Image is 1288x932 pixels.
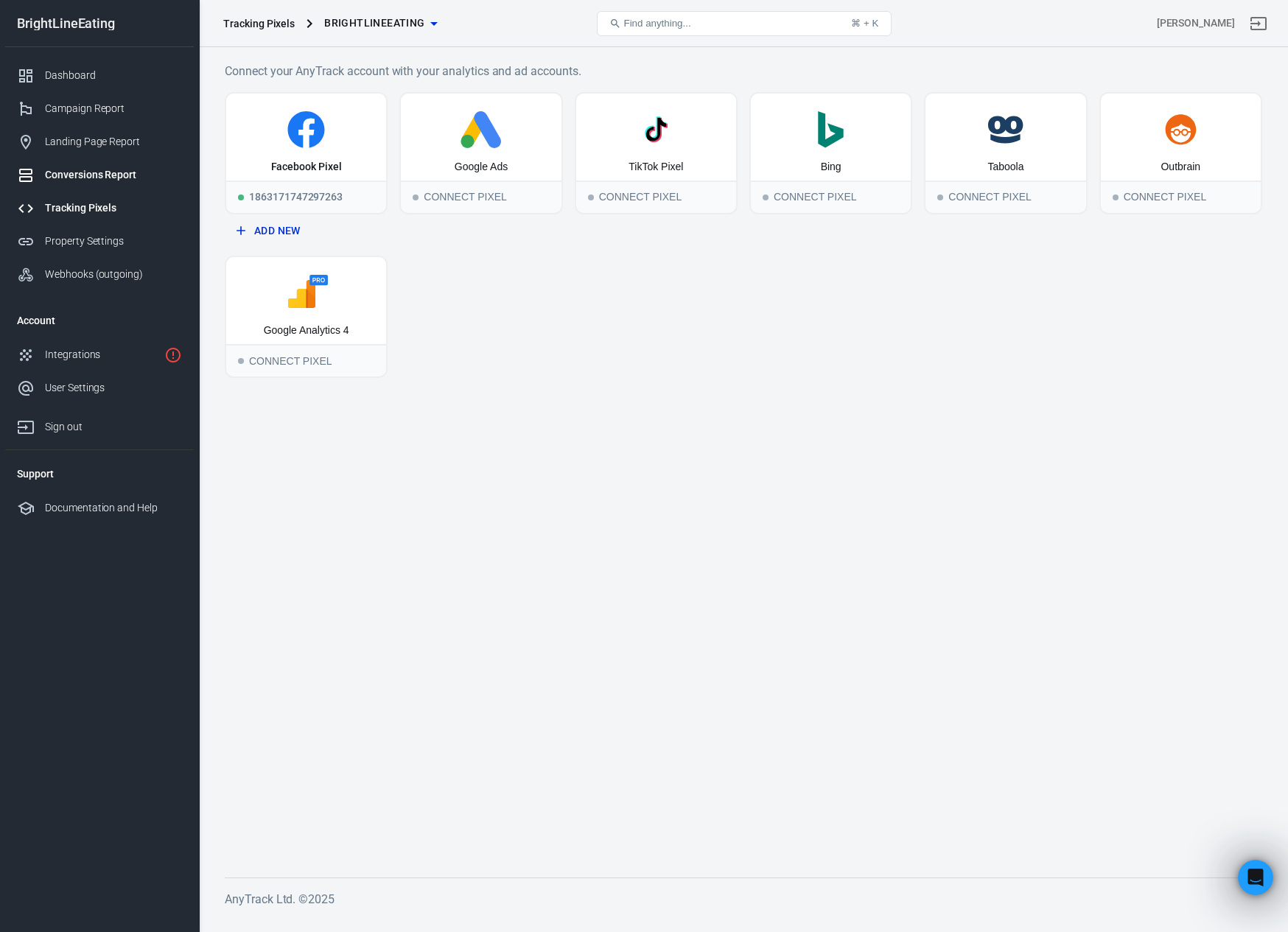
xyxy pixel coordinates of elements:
div: TikTok Pixel [629,160,683,175]
a: Facebook PixelRunning1863171747297263 [225,92,388,214]
button: BingConnect PixelConnect Pixel [749,92,912,214]
iframe: Intercom live chat [1238,860,1273,895]
li: Account [5,303,194,338]
button: Add New [231,217,382,245]
a: User Settings [5,371,194,404]
div: BrightLineEating [5,17,194,30]
h6: AnyTrack Ltd. © 2025 [225,890,1262,908]
div: Connect Pixel [401,181,561,213]
div: Connect Pixel [1101,181,1261,213]
span: Connect Pixel [413,195,419,200]
a: Dashboard [5,59,194,92]
button: Google Analytics 4Connect PixelConnect Pixel [225,256,388,378]
div: Connect Pixel [576,181,736,213]
div: Webhooks (outgoing) [45,267,182,282]
button: Find anything...⌘ + K [597,11,892,36]
a: Conversions Report [5,158,194,192]
div: Taboola [987,160,1023,175]
span: Connect Pixel [763,195,769,200]
span: Connect Pixel [238,358,244,364]
div: Account id: QblGUbEo [1157,15,1235,31]
svg: 1 networks not verified yet [164,346,182,364]
a: Landing Page Report [5,125,194,158]
span: Connect Pixel [588,195,594,200]
div: Tracking Pixels [223,16,295,31]
div: Tracking Pixels [45,200,182,216]
a: Integrations [5,338,194,371]
div: Campaign Report [45,101,182,116]
li: Support [5,456,194,491]
div: Documentation and Help [45,500,182,516]
button: TaboolaConnect PixelConnect Pixel [924,92,1087,214]
div: Google Analytics 4 [264,323,349,338]
h6: Connect your AnyTrack account with your analytics and ad accounts. [225,62,1262,80]
span: Connect Pixel [1113,195,1119,200]
div: Connect Pixel [751,181,911,213]
a: Campaign Report [5,92,194,125]
div: Connect Pixel [925,181,1085,213]
div: Outbrain [1161,160,1200,175]
span: Find anything... [624,18,691,29]
div: Facebook Pixel [271,160,342,175]
div: Connect Pixel [226,344,386,376]
a: Sign out [1241,6,1276,41]
div: Integrations [45,347,158,362]
div: Property Settings [45,234,182,249]
div: Bing [821,160,841,175]
div: 1863171747297263 [226,181,386,213]
div: ⌘ + K [851,18,878,29]
a: Tracking Pixels [5,192,194,225]
button: BrightLineEating [318,10,442,37]
button: Google AdsConnect PixelConnect Pixel [399,92,562,214]
a: Property Settings [5,225,194,258]
div: Dashboard [45,68,182,83]
span: Running [238,195,244,200]
div: Sign out [45,419,182,435]
div: Google Ads [455,160,508,175]
a: Webhooks (outgoing) [5,258,194,291]
div: Conversions Report [45,167,182,183]
button: OutbrainConnect PixelConnect Pixel [1099,92,1262,214]
div: User Settings [45,380,182,396]
div: Landing Page Report [45,134,182,150]
button: TikTok PixelConnect PixelConnect Pixel [575,92,738,214]
a: Sign out [5,404,194,444]
span: Connect Pixel [937,195,943,200]
span: BrightLineEating [324,14,424,32]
